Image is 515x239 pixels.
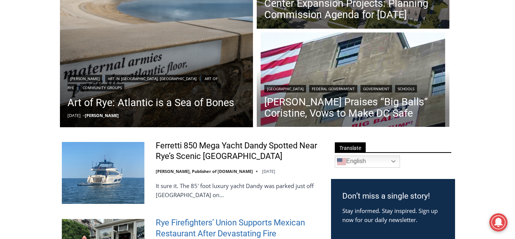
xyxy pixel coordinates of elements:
a: Schools [395,85,417,93]
a: [PERSON_NAME] [85,113,119,118]
h3: Don’t miss a single story! [342,190,444,202]
a: Art of Rye: Atlantic is a Sea of Bones [67,95,245,110]
span: Translate [335,142,366,153]
p: It sure it. The 85′ foot luxury yacht Dandy was parked just off [GEOGRAPHIC_DATA] on… [156,181,321,199]
a: Community Groups [80,84,124,91]
img: Ferretti 850 Mega Yacht Dandy Spotted Near Rye’s Scenic Parsonage Point [62,142,144,204]
time: [DATE] [67,113,81,118]
span: – [83,113,85,118]
a: Read More Trump Praises “Big Balls” Coristine, Vows to Make DC Safe [257,32,450,129]
a: Government [360,85,392,93]
a: [PERSON_NAME] [67,75,102,82]
a: [GEOGRAPHIC_DATA] [264,85,306,93]
div: | | | [67,73,245,91]
a: [PERSON_NAME], Publisher of [DOMAIN_NAME] [156,168,253,174]
p: Stay informed. Stay inspired. Sign up now for our daily newsletter. [342,206,444,224]
a: [PERSON_NAME] Praises “Big Balls” Coristine, Vows to Make DC Safe [264,96,442,119]
img: en [337,157,346,166]
div: | | | [264,83,442,93]
a: Ferretti 850 Mega Yacht Dandy Spotted Near Rye’s Scenic [GEOGRAPHIC_DATA] [156,140,321,162]
img: (PHOTO: President Donald Trump's Truth Social post about about Edward "Big Balls" Coristine gener... [257,32,450,129]
a: Art in [GEOGRAPHIC_DATA], [GEOGRAPHIC_DATA] [105,75,199,82]
a: Rye Firefighters’ Union Supports Mexican Restaurant After Devastating Fire [156,217,321,239]
a: Federal Government [309,85,357,93]
a: English [335,156,400,168]
time: [DATE] [262,168,275,174]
